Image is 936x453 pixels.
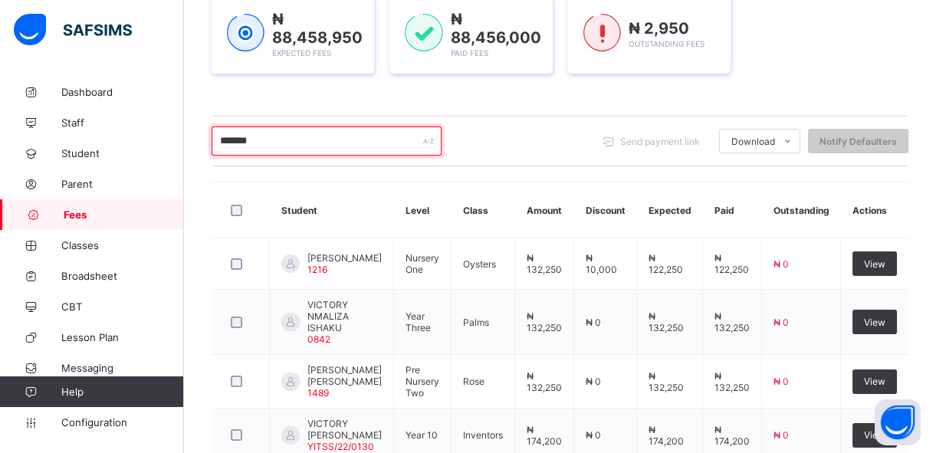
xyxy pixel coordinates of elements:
[629,39,704,48] span: Outstanding Fees
[307,441,374,452] span: YITSS/22/0130
[406,364,439,399] span: Pre Nursery Two
[620,136,700,147] span: Send payment link
[307,418,382,441] span: VICTORY [PERSON_NAME]
[515,182,574,238] th: Amount
[307,333,330,345] span: 0842
[61,86,184,98] span: Dashboard
[875,399,921,445] button: Open asap
[61,239,184,251] span: Classes
[227,14,264,52] img: expected-1.03dd87d44185fb6c27cc9b2570c10499.svg
[714,370,750,393] span: ₦ 132,250
[586,252,617,275] span: ₦ 10,000
[527,370,562,393] span: ₦ 132,250
[406,310,431,333] span: Year Three
[307,387,329,399] span: 1489
[629,19,689,38] span: ₦ 2,950
[586,376,601,387] span: ₦ 0
[714,424,750,447] span: ₦ 174,200
[731,136,775,147] span: Download
[14,14,132,46] img: safsims
[649,252,683,275] span: ₦ 122,250
[272,48,331,57] span: Expected Fees
[773,258,789,270] span: ₦ 0
[307,299,382,333] span: VICTORY NMALIZA ISHAKU
[61,147,184,159] span: Student
[452,182,515,238] th: Class
[703,182,762,238] th: Paid
[527,310,562,333] span: ₦ 132,250
[649,424,684,447] span: ₦ 174,200
[64,208,184,221] span: Fees
[762,182,841,238] th: Outstanding
[61,362,184,374] span: Messaging
[406,252,439,275] span: Nursery One
[307,252,382,264] span: [PERSON_NAME]
[307,264,327,275] span: 1216
[61,416,183,428] span: Configuration
[527,424,562,447] span: ₦ 174,200
[405,14,442,52] img: paid-1.3eb1404cbcb1d3b736510a26bbfa3ccb.svg
[272,10,363,47] span: ₦ 88,458,950
[61,117,184,129] span: Staff
[406,429,438,441] span: Year 10
[864,317,885,328] span: View
[451,48,488,57] span: Paid Fees
[463,429,503,441] span: Inventors
[527,252,562,275] span: ₦ 132,250
[773,429,789,441] span: ₦ 0
[463,258,496,270] span: Oysters
[61,386,183,398] span: Help
[61,270,184,282] span: Broadsheet
[61,331,184,343] span: Lesson Plan
[841,182,909,238] th: Actions
[864,376,885,387] span: View
[714,252,749,275] span: ₦ 122,250
[583,14,621,52] img: outstanding-1.146d663e52f09953f639664a84e30106.svg
[586,429,601,441] span: ₦ 0
[637,182,703,238] th: Expected
[819,136,897,147] span: Notify Defaulters
[864,258,885,270] span: View
[586,317,601,328] span: ₦ 0
[773,376,789,387] span: ₦ 0
[61,300,184,313] span: CBT
[61,178,184,190] span: Parent
[463,317,489,328] span: Palms
[307,364,382,387] span: [PERSON_NAME] [PERSON_NAME]
[649,310,684,333] span: ₦ 132,250
[394,182,452,238] th: Level
[451,10,541,47] span: ₦ 88,456,000
[574,182,637,238] th: Discount
[649,370,684,393] span: ₦ 132,250
[773,317,789,328] span: ₦ 0
[714,310,750,333] span: ₦ 132,250
[270,182,394,238] th: Student
[864,429,885,441] span: View
[463,376,484,387] span: Rose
